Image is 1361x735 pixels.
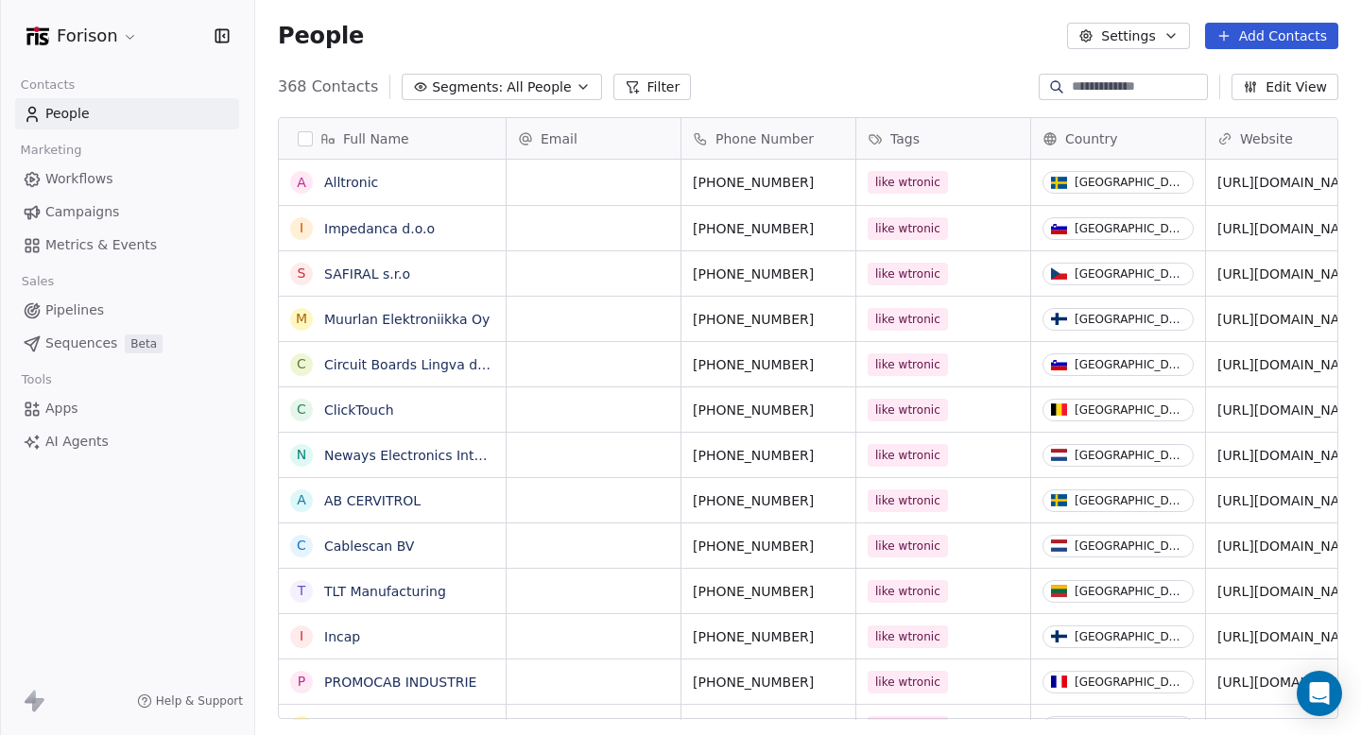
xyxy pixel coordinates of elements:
[324,538,414,554] a: Cablescan BV
[45,399,78,419] span: Apps
[507,77,571,97] span: All People
[1067,23,1189,49] button: Settings
[324,448,564,463] a: Neways Electronics International NV
[1205,23,1338,49] button: Add Contacts
[15,393,239,424] a: Apps
[278,76,378,98] span: 368 Contacts
[868,308,948,331] span: like wtronic
[300,626,303,646] div: I
[1232,74,1338,100] button: Edit View
[49,49,208,64] div: Domain: [DOMAIN_NAME]
[297,400,306,419] div: C
[693,310,844,329] span: [PHONE_NUMBER]
[30,30,45,45] img: logo_orange.svg
[1075,403,1185,417] div: [GEOGRAPHIC_DATA]
[300,218,303,238] div: I
[868,399,948,421] span: like wtronic
[868,489,948,512] span: like wtronic
[541,129,577,148] span: Email
[296,309,307,329] div: M
[1075,585,1185,598] div: [GEOGRAPHIC_DATA]
[279,160,507,720] div: grid
[137,693,243,709] a: Help & Support
[1075,358,1185,371] div: [GEOGRAPHIC_DATA]
[1297,671,1342,716] div: Open Intercom Messenger
[297,354,306,374] div: C
[298,264,306,283] div: S
[324,357,502,372] a: Circuit Boards Lingva d.o.o
[507,118,680,159] div: Email
[72,111,169,124] div: Domain Overview
[45,333,117,353] span: Sequences
[57,24,118,48] span: Forison
[15,295,239,326] a: Pipelines
[209,111,319,124] div: Keywords by Traffic
[1075,494,1185,507] div: [GEOGRAPHIC_DATA]
[45,169,113,189] span: Workflows
[30,49,45,64] img: website_grey.svg
[868,217,948,240] span: like wtronic
[12,136,90,164] span: Marketing
[45,300,104,320] span: Pipelines
[45,104,90,124] span: People
[1240,129,1293,148] span: Website
[297,173,306,193] div: A
[51,110,66,125] img: tab_domain_overview_orange.svg
[324,221,435,236] a: Impedanca d.o.o
[15,328,239,359] a: SequencesBeta
[868,444,948,467] span: like wtronic
[324,266,410,282] a: SAFIRAL s.r.o
[125,334,163,353] span: Beta
[298,672,305,692] div: P
[324,175,378,190] a: Alltronic
[1031,118,1205,159] div: Country
[693,537,844,556] span: [PHONE_NUMBER]
[1075,313,1185,326] div: [GEOGRAPHIC_DATA]
[324,629,360,644] a: Incap
[45,235,157,255] span: Metrics & Events
[868,535,948,557] span: like wtronic
[156,693,243,709] span: Help & Support
[1075,176,1185,189] div: [GEOGRAPHIC_DATA]
[324,675,476,690] a: PROMOCAB INDUSTRIE
[693,265,844,283] span: [PHONE_NUMBER]
[693,582,844,601] span: [PHONE_NUMBER]
[298,581,306,601] div: T
[868,625,948,648] span: like wtronic
[279,118,506,159] div: Full Name
[1065,129,1118,148] span: Country
[868,353,948,376] span: like wtronic
[53,30,93,45] div: v 4.0.25
[297,536,306,556] div: C
[693,355,844,374] span: [PHONE_NUMBER]
[693,491,844,510] span: [PHONE_NUMBER]
[613,74,692,100] button: Filter
[693,673,844,692] span: [PHONE_NUMBER]
[715,129,814,148] span: Phone Number
[1075,222,1185,235] div: [GEOGRAPHIC_DATA]
[13,366,60,394] span: Tools
[868,263,948,285] span: like wtronic
[693,173,844,192] span: [PHONE_NUMBER]
[1075,675,1185,689] div: [GEOGRAPHIC_DATA]
[890,129,920,148] span: Tags
[15,426,239,457] a: AI Agents
[297,490,306,510] div: A
[693,219,844,238] span: [PHONE_NUMBER]
[15,163,239,195] a: Workflows
[1075,267,1185,281] div: [GEOGRAPHIC_DATA]
[324,493,421,508] a: AB CERVITROL
[297,445,306,465] div: N
[693,401,844,419] span: [PHONE_NUMBER]
[26,25,49,47] img: Logo%20Rectangular%202.png
[693,446,844,465] span: [PHONE_NUMBER]
[13,267,62,296] span: Sales
[15,98,239,129] a: People
[868,171,948,194] span: like wtronic
[1075,539,1185,553] div: [GEOGRAPHIC_DATA]
[868,580,948,603] span: like wtronic
[693,627,844,646] span: [PHONE_NUMBER]
[324,402,394,418] a: ClickTouch
[856,118,1030,159] div: Tags
[324,584,446,599] a: TLT Manufacturing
